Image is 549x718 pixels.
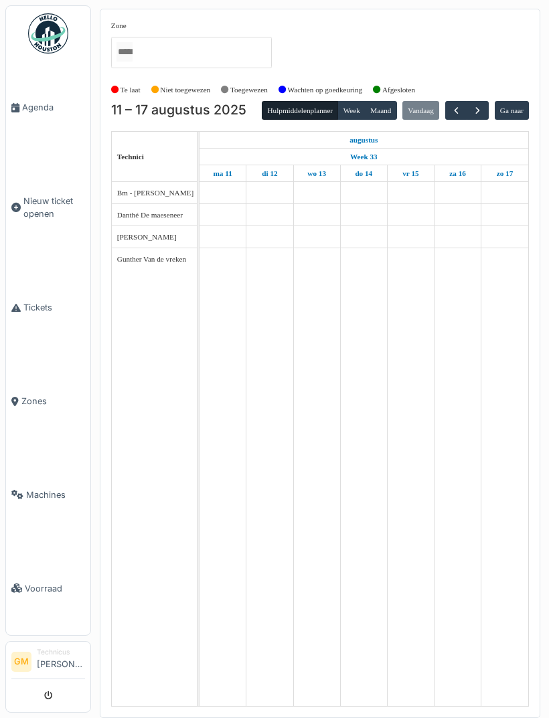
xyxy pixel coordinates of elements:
label: Toegewezen [230,84,268,96]
a: Machines [6,448,90,542]
span: Nieuw ticket openen [23,195,85,220]
a: Voorraad [6,541,90,635]
a: 14 augustus 2025 [351,165,376,182]
span: Danthé De maeseneer [117,211,183,219]
span: Tickets [23,301,85,314]
a: 15 augustus 2025 [399,165,422,182]
a: Zones [6,355,90,448]
span: Agenda [22,101,85,114]
a: 17 augustus 2025 [493,165,517,182]
h2: 11 – 17 augustus 2025 [111,102,246,118]
button: Volgende [467,101,489,120]
label: Te laat [121,84,141,96]
button: Week [337,101,366,120]
li: GM [11,652,31,672]
a: 16 augustus 2025 [446,165,469,182]
button: Hulpmiddelenplanner [262,101,338,120]
button: Vorige [445,101,467,120]
a: Tickets [6,261,90,355]
a: Nieuw ticket openen [6,155,90,261]
a: Agenda [6,61,90,155]
button: Vandaag [402,101,439,120]
span: Voorraad [25,582,85,595]
button: Ga naar [495,101,530,120]
a: Week 33 [347,149,381,165]
span: Machines [26,488,85,501]
span: Bm - [PERSON_NAME] [117,189,193,197]
img: Badge_color-CXgf-gQk.svg [28,13,68,54]
label: Wachten op goedkeuring [288,84,363,96]
span: Gunther Van de vreken [117,255,186,263]
button: Maand [365,101,397,120]
a: 12 augustus 2025 [258,165,281,182]
span: Zones [21,395,85,408]
div: Technicus [37,647,85,657]
span: [PERSON_NAME] [117,233,177,241]
label: Zone [111,20,127,31]
li: [PERSON_NAME] [37,647,85,676]
a: GM Technicus[PERSON_NAME] [11,647,85,679]
a: 11 augustus 2025 [210,165,235,182]
a: 11 augustus 2025 [346,132,381,149]
label: Afgesloten [382,84,415,96]
a: 13 augustus 2025 [304,165,329,182]
input: Alles [116,42,133,62]
label: Niet toegewezen [160,84,210,96]
span: Technici [117,153,144,161]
